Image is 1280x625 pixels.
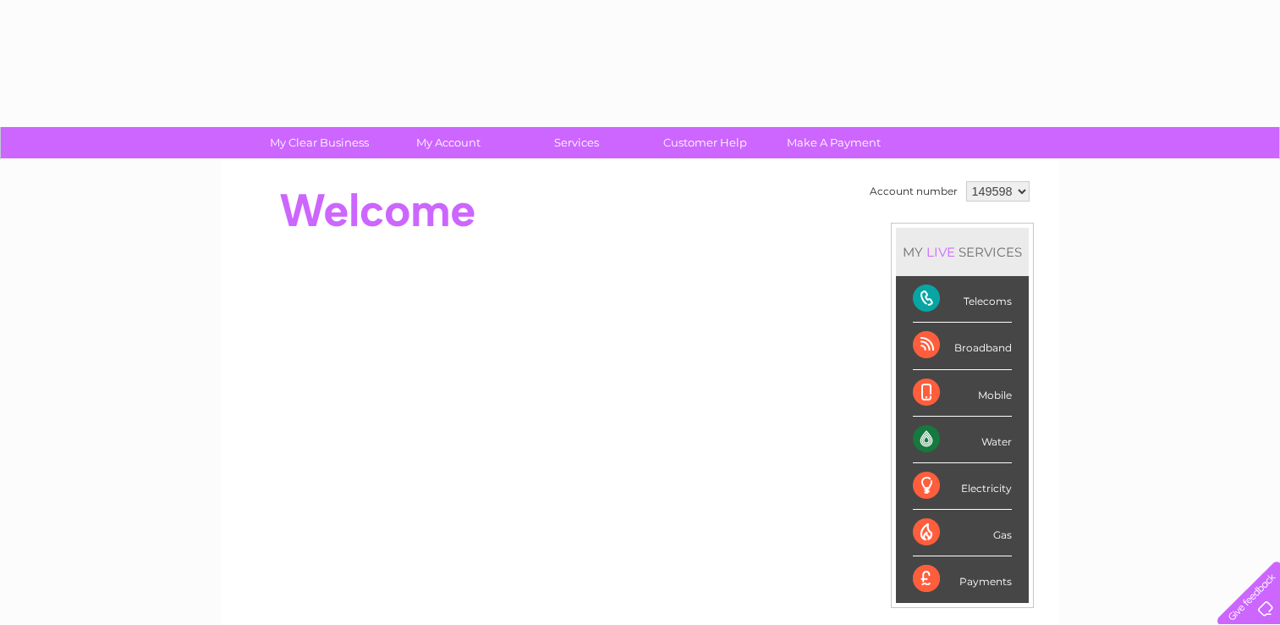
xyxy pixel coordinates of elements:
[913,556,1012,602] div: Payments
[250,127,389,158] a: My Clear Business
[913,510,1012,556] div: Gas
[507,127,646,158] a: Services
[865,177,962,206] td: Account number
[764,127,904,158] a: Make A Payment
[913,276,1012,323] div: Telecoms
[913,323,1012,369] div: Broadband
[923,244,959,260] div: LIVE
[896,228,1029,276] div: MY SERVICES
[635,127,775,158] a: Customer Help
[913,370,1012,417] div: Mobile
[378,127,518,158] a: My Account
[913,463,1012,510] div: Electricity
[913,417,1012,463] div: Water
